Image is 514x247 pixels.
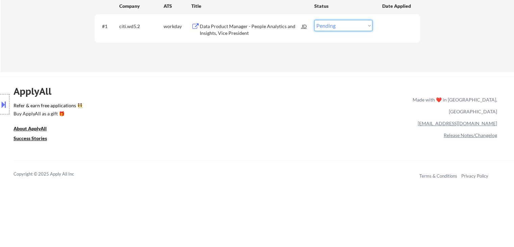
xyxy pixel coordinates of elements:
div: workday [164,23,191,30]
div: ATS [164,3,191,9]
div: Company [119,3,164,9]
div: #1 [102,23,114,30]
a: Terms & Conditions [419,173,457,179]
div: Date Applied [382,3,412,9]
a: Refer & earn free applications 👯‍♀️ [14,103,271,110]
div: Copyright © 2025 Apply All Inc [14,171,91,178]
div: Title [191,3,308,9]
div: Data Product Manager - People Analytics and Insights, Vice President [200,23,302,36]
a: [EMAIL_ADDRESS][DOMAIN_NAME] [418,120,497,126]
div: JD [301,20,308,32]
div: citi.wd5.2 [119,23,164,30]
div: Made with ❤️ in [GEOGRAPHIC_DATA], [GEOGRAPHIC_DATA] [410,94,497,117]
a: Privacy Policy [461,173,488,179]
a: Release Notes/Changelog [444,132,497,138]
